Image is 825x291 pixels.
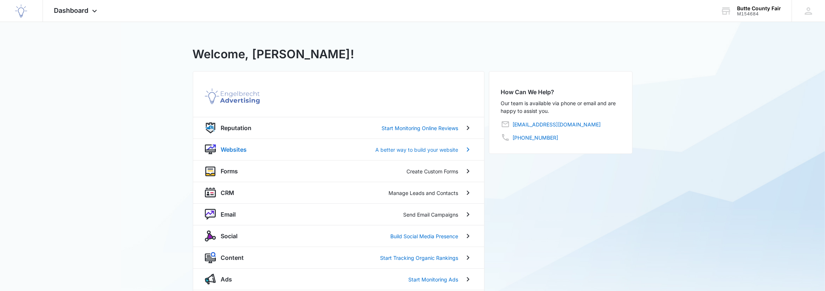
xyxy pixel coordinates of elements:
a: contentContentStart Tracking Organic Rankings [193,247,484,268]
img: Engelbrecht Advertising [15,4,28,18]
a: socialSocialBuild Social Media Presence [193,225,484,247]
p: Forms [221,167,238,176]
p: Ads [221,275,232,284]
a: websiteWebsitesA better way to build your website [193,139,484,160]
p: Start Monitoring Online Reviews [382,124,458,132]
p: Our team is available via phone or email and are happy to assist you. [501,99,620,115]
p: Social [221,232,238,240]
p: Start Monitoring Ads [409,276,458,283]
img: social [205,231,216,242]
p: CRM [221,188,235,197]
p: Build Social Media Presence [391,232,458,240]
p: Websites [221,145,247,154]
a: [EMAIL_ADDRESS][DOMAIN_NAME] [513,121,601,128]
div: account id [737,11,781,16]
img: Engelbrecht Advertising [205,88,260,105]
p: Reputation [221,124,252,132]
p: Manage Leads and Contacts [389,189,458,197]
a: adsAdsStart Monitoring Ads [193,268,484,290]
span: Dashboard [54,7,88,14]
p: Create Custom Forms [407,167,458,175]
p: Content [221,253,244,262]
img: website [205,144,216,155]
img: crm [205,187,216,198]
h1: Welcome, [PERSON_NAME]! [193,45,354,63]
a: crmCRMManage Leads and Contacts [193,182,484,203]
p: Start Tracking Organic Rankings [380,254,458,262]
a: formsFormsCreate Custom Forms [193,160,484,182]
p: Send Email Campaigns [404,211,458,218]
img: nurture [205,209,216,220]
img: reputation [205,122,216,133]
img: forms [205,166,216,177]
div: account name [737,5,781,11]
a: reputationReputationStart Monitoring Online Reviews [193,117,484,139]
img: ads [205,274,216,285]
p: Email [221,210,236,219]
h2: How Can We Help? [501,88,620,96]
img: content [205,252,216,263]
a: nurtureEmailSend Email Campaigns [193,203,484,225]
a: [PHONE_NUMBER] [513,134,559,141]
p: A better way to build your website [376,146,458,154]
